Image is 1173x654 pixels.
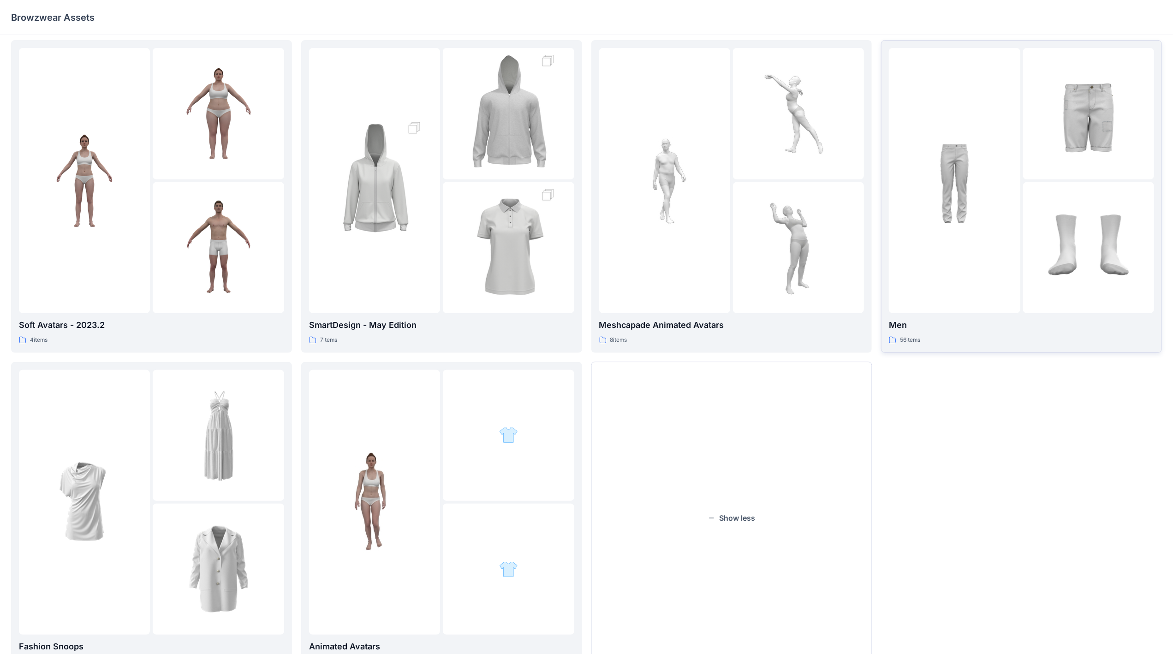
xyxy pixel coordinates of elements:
img: folder 3 [168,197,269,298]
p: 8 items [610,335,627,345]
img: folder 3 [458,172,559,324]
p: Browzwear Assets [11,11,95,24]
p: Men [889,319,1154,332]
img: folder 1 [324,105,425,257]
a: folder 1folder 2folder 3Men56items [881,40,1162,352]
p: 7 items [320,335,337,345]
a: folder 1folder 2folder 3SmartDesign - May Edition7items [301,40,582,352]
p: 56 items [900,335,920,345]
img: folder 2 [748,63,849,164]
img: folder 3 [499,560,518,579]
img: folder 2 [499,426,518,445]
img: folder 3 [168,518,269,620]
img: folder 1 [324,452,425,553]
img: folder 2 [458,37,559,190]
p: Fashion Snoops [19,640,284,653]
img: folder 3 [1038,197,1139,298]
p: Soft Avatars - 2023.2 [19,319,284,332]
img: folder 1 [34,452,135,553]
p: Animated Avatars [309,640,574,653]
img: folder 1 [904,130,1005,232]
img: folder 3 [748,197,849,298]
img: folder 2 [1038,63,1139,164]
img: folder 2 [168,385,269,486]
img: folder 1 [614,130,715,232]
a: folder 1folder 2folder 3Meshcapade Animated Avatars8items [591,40,872,352]
img: folder 1 [34,130,135,232]
p: SmartDesign - May Edition [309,319,574,332]
p: Meshcapade Animated Avatars [599,319,864,332]
a: folder 1folder 2folder 3Soft Avatars - 2023.24items [11,40,292,352]
p: 4 items [30,335,48,345]
img: folder 2 [168,63,269,164]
